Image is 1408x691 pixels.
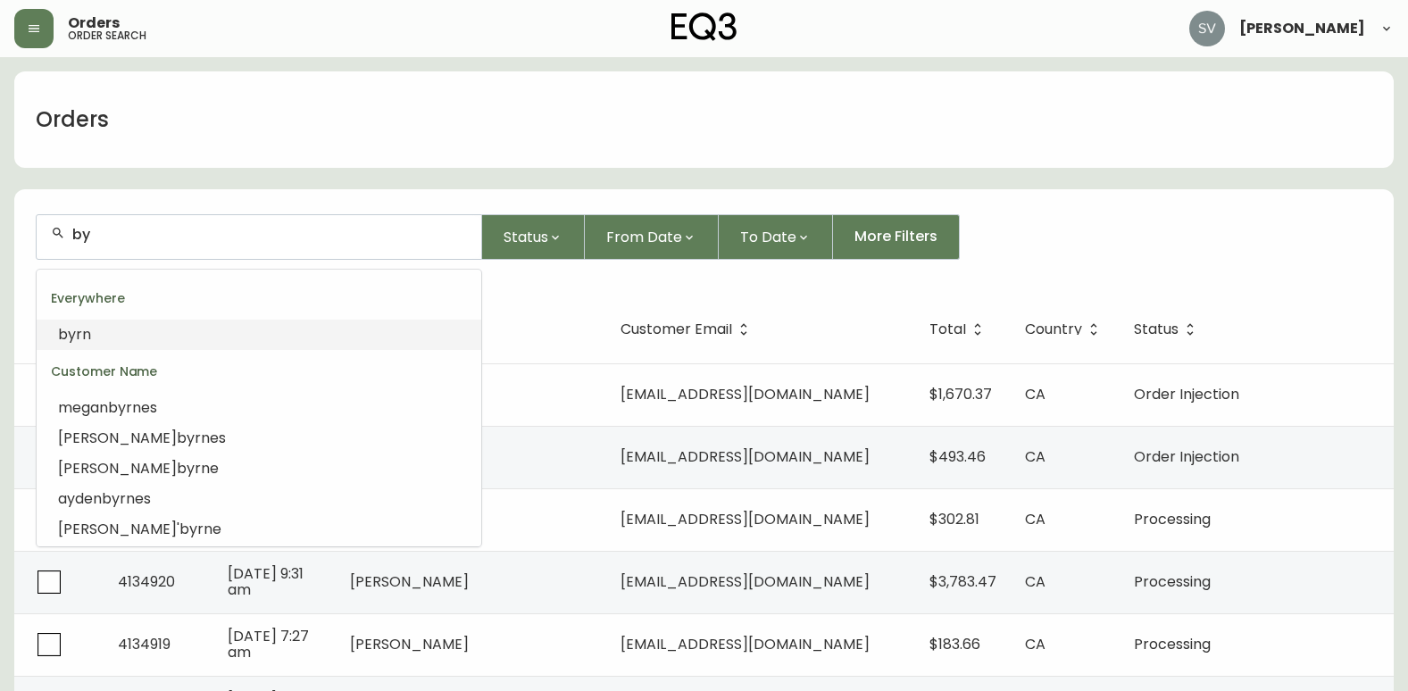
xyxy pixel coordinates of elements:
span: CA [1025,509,1046,529]
span: From Date [606,226,682,248]
img: logo [671,12,737,41]
div: Everywhere [37,277,481,320]
span: by [108,397,126,418]
div: Customer Email [37,545,481,587]
span: by [177,428,195,448]
span: More Filters [854,227,937,246]
span: Order Injection [1134,446,1239,467]
span: 4134919 [118,634,171,654]
span: Processing [1134,571,1211,592]
span: CA [1025,571,1046,592]
span: CA [1025,446,1046,467]
span: Total [929,324,966,335]
span: Processing [1134,509,1211,529]
span: rnes [126,397,157,418]
span: [PERSON_NAME] [350,571,469,592]
span: [PERSON_NAME] [58,428,177,448]
span: rn [76,324,91,345]
span: CA [1025,634,1046,654]
span: rnes [120,488,151,509]
span: [EMAIL_ADDRESS][DOMAIN_NAME] [621,634,870,654]
span: Status [1134,324,1179,335]
span: megan [58,397,108,418]
span: CA [1025,384,1046,404]
span: [DATE] 9:31 am [228,563,304,600]
span: [EMAIL_ADDRESS][DOMAIN_NAME] [621,509,870,529]
span: rnes [195,428,226,448]
h1: Orders [36,104,109,135]
span: Status [1134,321,1202,337]
img: 0ef69294c49e88f033bcbeb13310b844 [1189,11,1225,46]
span: [PERSON_NAME]' [58,519,179,539]
span: [EMAIL_ADDRESS][DOMAIN_NAME] [621,446,870,467]
input: Search [72,226,467,243]
span: ayden [58,488,102,509]
button: Status [482,214,585,260]
span: Customer Email [621,324,732,335]
span: [PERSON_NAME] [1239,21,1365,36]
span: $302.81 [929,509,979,529]
span: Country [1025,324,1082,335]
span: $183.66 [929,634,980,654]
span: [PERSON_NAME] [350,634,469,654]
div: Customer Name [37,350,481,393]
span: [EMAIL_ADDRESS][DOMAIN_NAME] [621,571,870,592]
button: To Date [719,214,833,260]
span: Orders [68,16,120,30]
span: $1,670.37 [929,384,992,404]
span: [PERSON_NAME] [58,458,177,479]
span: $3,783.47 [929,571,996,592]
span: Status [504,226,548,248]
span: by [58,324,76,345]
span: by [179,519,197,539]
span: [EMAIL_ADDRESS][DOMAIN_NAME] [621,384,870,404]
span: Country [1025,321,1105,337]
span: To Date [740,226,796,248]
span: rne [195,458,219,479]
h5: order search [68,30,146,41]
span: by [102,488,120,509]
span: by [177,458,195,479]
span: $493.46 [929,446,986,467]
span: rne [197,519,221,539]
span: Order Injection [1134,384,1239,404]
span: 4134920 [118,571,175,592]
span: Processing [1134,634,1211,654]
span: Customer Email [621,321,755,337]
span: [DATE] 7:27 am [228,626,309,662]
span: Total [929,321,989,337]
button: More Filters [833,214,960,260]
button: From Date [585,214,719,260]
